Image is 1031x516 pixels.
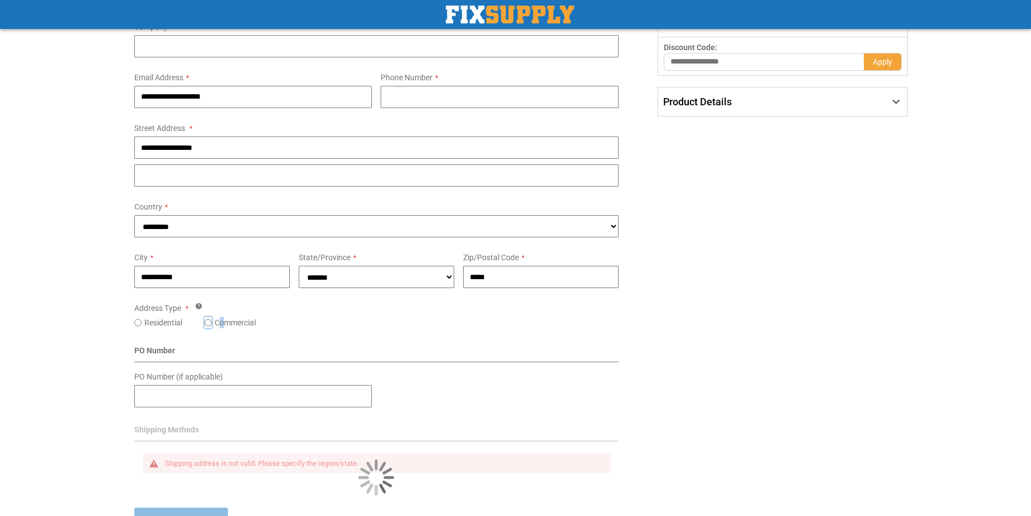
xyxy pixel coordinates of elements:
span: Discount Code: [664,43,717,52]
button: Apply [864,53,902,71]
span: State/Province [299,253,351,262]
span: Product Details [663,96,732,108]
span: City [134,253,148,262]
span: Zip/Postal Code [463,253,519,262]
span: Address Type [134,304,181,313]
span: Street Address [134,124,185,133]
div: PO Number [134,345,619,362]
span: Apply [873,57,892,66]
span: Email Address [134,73,183,82]
span: Country [134,202,162,211]
label: Residential [144,317,182,328]
a: store logo [446,6,574,23]
img: Fix Industrial Supply [446,6,574,23]
label: Commercial [215,317,256,328]
span: PO Number (if applicable) [134,372,223,381]
span: Company [134,22,168,31]
img: Loading... [358,460,394,495]
span: Phone Number [381,73,432,82]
